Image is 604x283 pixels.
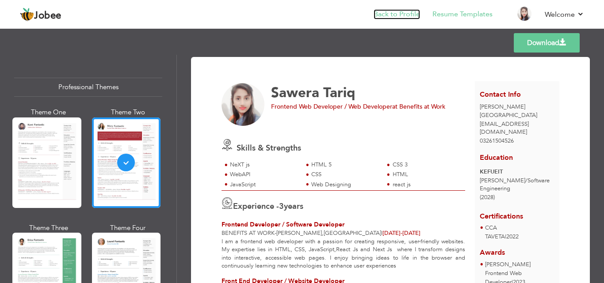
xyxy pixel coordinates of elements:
[311,181,379,189] div: Web Designing
[222,229,275,237] span: Benefits at Work
[222,83,265,126] img: No image
[311,170,379,179] div: CSS
[222,220,344,229] span: Frontend Developer / Software Developer
[514,33,580,53] a: Download
[480,205,523,222] span: Certifications
[393,181,460,189] div: react js
[20,8,34,22] img: jobee.io
[525,177,528,185] span: /
[94,223,163,233] div: Theme Four
[271,102,392,111] span: Frontend Web Developer / Web Developer
[94,108,163,117] div: Theme Two
[480,137,514,145] span: 03261504526
[271,83,319,102] span: Sawera
[14,78,162,97] div: Professional Themes
[20,8,61,22] a: Jobee
[276,229,322,237] span: [PERSON_NAME]
[480,111,537,119] span: [GEOGRAPHIC_DATA]
[14,108,83,117] div: Theme One
[382,229,421,237] span: [DATE]
[217,238,470,270] div: I am a frontend web developer with a passion for creating responsive, user-friendly websites. My ...
[279,201,303,212] label: years
[324,229,381,237] span: [GEOGRAPHIC_DATA]
[432,9,493,19] a: Resume Templates
[480,193,495,201] span: (2028)
[230,170,298,179] div: WebAPI
[485,224,497,232] span: CCA
[275,229,276,237] span: -
[480,153,513,162] span: Education
[485,260,531,268] span: [PERSON_NAME]
[480,241,505,258] span: Awards
[322,229,324,237] span: ,
[381,229,382,237] span: |
[374,9,420,19] a: Back to Profile
[480,90,521,99] span: Contact Info
[233,201,279,212] span: Experience -
[311,161,379,169] div: HTML 5
[237,143,301,154] span: Skills & Strengths
[14,223,83,233] div: Theme Three
[485,233,519,241] p: TAVETA 2022
[323,83,356,102] span: Tariq
[545,9,584,20] a: Welcome
[480,177,550,193] span: [PERSON_NAME] Software Engineering
[505,233,506,241] span: |
[230,181,298,189] div: JavaScript
[393,161,460,169] div: CSS 3
[279,201,284,212] span: 3
[392,102,445,111] span: at Benefits at Work
[34,11,61,21] span: Jobee
[480,103,525,111] span: [PERSON_NAME]
[480,168,554,176] div: KEFUEIT
[401,229,402,237] span: -
[517,7,531,21] img: Profile Img
[382,229,402,237] span: [DATE]
[230,161,298,169] div: NeXT js
[393,170,460,179] div: HTML
[480,120,529,136] span: [EMAIL_ADDRESS][DOMAIN_NAME]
